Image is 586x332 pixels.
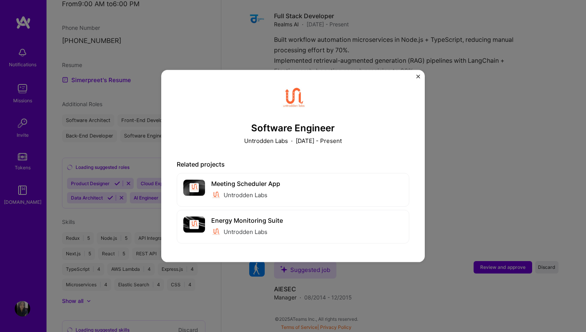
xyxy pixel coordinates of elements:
img: Company logo [190,220,199,229]
div: Untrodden Labs [224,191,267,200]
img: Company logo [211,191,221,200]
span: · [291,137,293,145]
button: Close [416,74,420,83]
h3: Software Engineer [177,122,409,134]
img: Company logo [279,85,307,113]
p: [DATE] - Present [296,137,342,145]
img: cover [183,217,205,233]
div: Meeting Scheduler App [211,180,280,188]
div: Energy Monitoring Suite [211,217,283,225]
img: cover [183,180,205,196]
p: Untrodden Labs [244,137,288,145]
div: Untrodden Labs [224,228,267,237]
img: Company logo [211,228,221,237]
img: Company logo [190,183,199,193]
div: Related projects [177,160,409,169]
